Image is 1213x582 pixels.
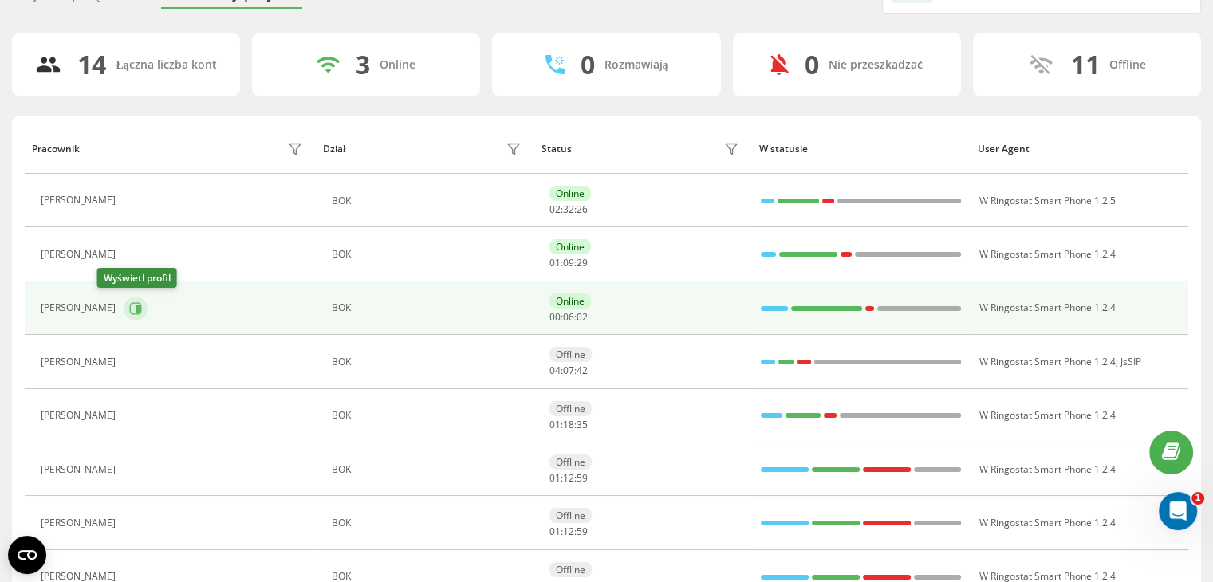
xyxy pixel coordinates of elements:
[605,58,668,72] div: Rozmawiają
[549,525,561,538] span: 01
[577,256,588,269] span: 29
[563,256,574,269] span: 09
[577,471,588,485] span: 59
[41,410,120,421] div: [PERSON_NAME]
[116,58,216,72] div: Łączna liczba kont
[549,562,592,577] div: Offline
[549,364,561,377] span: 04
[577,310,588,324] span: 02
[577,418,588,431] span: 35
[549,347,592,362] div: Offline
[577,525,588,538] span: 59
[549,310,561,324] span: 00
[356,49,370,80] div: 3
[549,419,588,431] div: : :
[332,195,526,206] div: BOK
[549,471,561,485] span: 01
[549,293,591,309] div: Online
[549,239,591,254] div: Online
[1159,492,1197,530] iframe: Intercom live chat
[549,508,592,523] div: Offline
[41,249,120,260] div: [PERSON_NAME]
[549,454,592,470] div: Offline
[563,203,574,216] span: 32
[549,365,588,376] div: : :
[8,536,46,574] button: Open CMP widget
[41,302,120,313] div: [PERSON_NAME]
[380,58,415,72] div: Online
[41,464,120,475] div: [PERSON_NAME]
[577,203,588,216] span: 26
[979,194,1115,207] span: W Ringostat Smart Phone 1.2.5
[549,401,592,416] div: Offline
[979,301,1115,314] span: W Ringostat Smart Phone 1.2.4
[979,516,1115,529] span: W Ringostat Smart Phone 1.2.4
[332,571,526,582] div: BOK
[978,144,1181,155] div: User Agent
[549,186,591,201] div: Online
[332,356,526,368] div: BOK
[549,312,588,323] div: : :
[759,144,963,155] div: W statusie
[805,49,819,80] div: 0
[1109,58,1145,72] div: Offline
[332,464,526,475] div: BOK
[332,517,526,529] div: BOK
[32,144,80,155] div: Pracownik
[332,410,526,421] div: BOK
[563,364,574,377] span: 07
[97,268,177,288] div: Wyświetl profil
[979,462,1115,476] span: W Ringostat Smart Phone 1.2.4
[549,473,588,484] div: : :
[542,144,572,155] div: Status
[549,203,561,216] span: 02
[577,364,588,377] span: 42
[332,302,526,313] div: BOK
[563,471,574,485] span: 12
[1070,49,1099,80] div: 11
[549,204,588,215] div: : :
[1191,492,1204,505] span: 1
[549,418,561,431] span: 01
[41,356,120,368] div: [PERSON_NAME]
[563,310,574,324] span: 06
[549,526,588,537] div: : :
[41,571,120,582] div: [PERSON_NAME]
[581,49,595,80] div: 0
[563,418,574,431] span: 18
[77,49,106,80] div: 14
[323,144,345,155] div: Dział
[41,195,120,206] div: [PERSON_NAME]
[979,355,1115,368] span: W Ringostat Smart Phone 1.2.4
[1120,355,1140,368] span: JsSIP
[979,408,1115,422] span: W Ringostat Smart Phone 1.2.4
[549,258,588,269] div: : :
[829,58,923,72] div: Nie przeszkadzać
[549,256,561,269] span: 01
[563,525,574,538] span: 12
[41,517,120,529] div: [PERSON_NAME]
[332,249,526,260] div: BOK
[979,247,1115,261] span: W Ringostat Smart Phone 1.2.4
